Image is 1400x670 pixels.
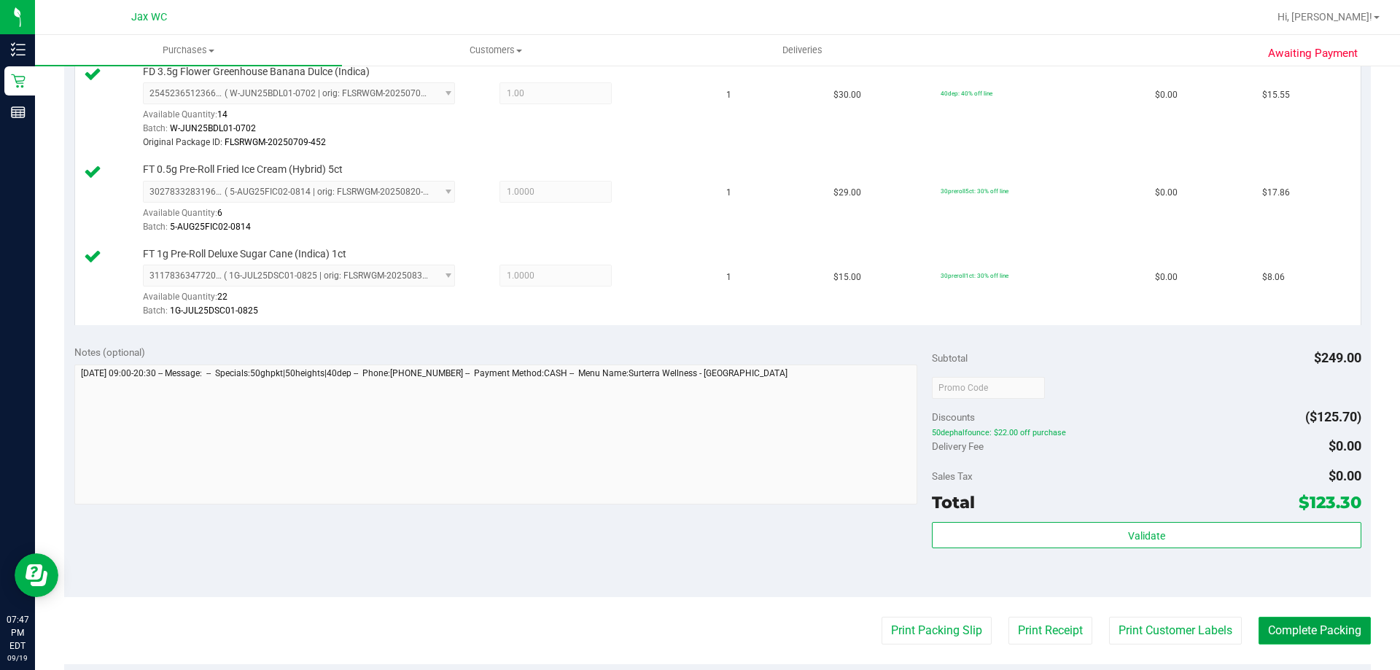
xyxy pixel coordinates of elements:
[15,553,58,597] iframe: Resource center
[74,346,145,358] span: Notes (optional)
[143,137,222,147] span: Original Package ID:
[1262,88,1290,102] span: $15.55
[170,305,258,316] span: 1G-JUL25DSC01-0825
[1155,270,1178,284] span: $0.00
[217,208,222,218] span: 6
[932,440,984,452] span: Delivery Fee
[143,123,168,133] span: Batch:
[649,35,956,66] a: Deliveries
[726,186,731,200] span: 1
[217,109,227,120] span: 14
[1109,617,1242,644] button: Print Customer Labels
[131,11,167,23] span: Jax WC
[143,65,370,79] span: FD 3.5g Flower Greenhouse Banana Dulce (Indica)
[941,90,992,97] span: 40dep: 40% off line
[1299,492,1361,513] span: $123.30
[941,187,1008,195] span: 30preroll5ct: 30% off line
[143,163,343,176] span: FT 0.5g Pre-Roll Fried Ice Cream (Hybrid) 5ct
[143,203,471,231] div: Available Quantity:
[1155,186,1178,200] span: $0.00
[143,222,168,232] span: Batch:
[932,352,968,364] span: Subtotal
[7,653,28,663] p: 09/19
[7,613,28,653] p: 07:47 PM EDT
[1262,186,1290,200] span: $17.86
[833,186,861,200] span: $29.00
[941,272,1008,279] span: 30preroll1ct: 30% off line
[1008,617,1092,644] button: Print Receipt
[11,42,26,57] inline-svg: Inventory
[1262,270,1285,284] span: $8.06
[932,470,973,482] span: Sales Tax
[1305,409,1361,424] span: ($125.70)
[726,88,731,102] span: 1
[11,105,26,120] inline-svg: Reports
[932,492,975,513] span: Total
[932,377,1045,399] input: Promo Code
[932,404,975,430] span: Discounts
[833,88,861,102] span: $30.00
[932,428,1361,438] span: 50dephalfounce: $22.00 off purchase
[763,44,842,57] span: Deliveries
[1277,11,1372,23] span: Hi, [PERSON_NAME]!
[1329,468,1361,483] span: $0.00
[225,137,326,147] span: FLSRWGM-20250709-452
[143,305,168,316] span: Batch:
[1314,350,1361,365] span: $249.00
[217,292,227,302] span: 22
[932,522,1361,548] button: Validate
[35,35,342,66] a: Purchases
[1128,530,1165,542] span: Validate
[170,123,256,133] span: W-JUN25BDL01-0702
[833,270,861,284] span: $15.00
[342,35,649,66] a: Customers
[1329,438,1361,453] span: $0.00
[1155,88,1178,102] span: $0.00
[343,44,648,57] span: Customers
[1259,617,1371,644] button: Complete Packing
[11,74,26,88] inline-svg: Retail
[726,270,731,284] span: 1
[1268,45,1358,62] span: Awaiting Payment
[170,222,251,232] span: 5-AUG25FIC02-0814
[882,617,992,644] button: Print Packing Slip
[143,104,471,133] div: Available Quantity:
[143,287,471,315] div: Available Quantity:
[35,44,342,57] span: Purchases
[143,247,346,261] span: FT 1g Pre-Roll Deluxe Sugar Cane (Indica) 1ct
